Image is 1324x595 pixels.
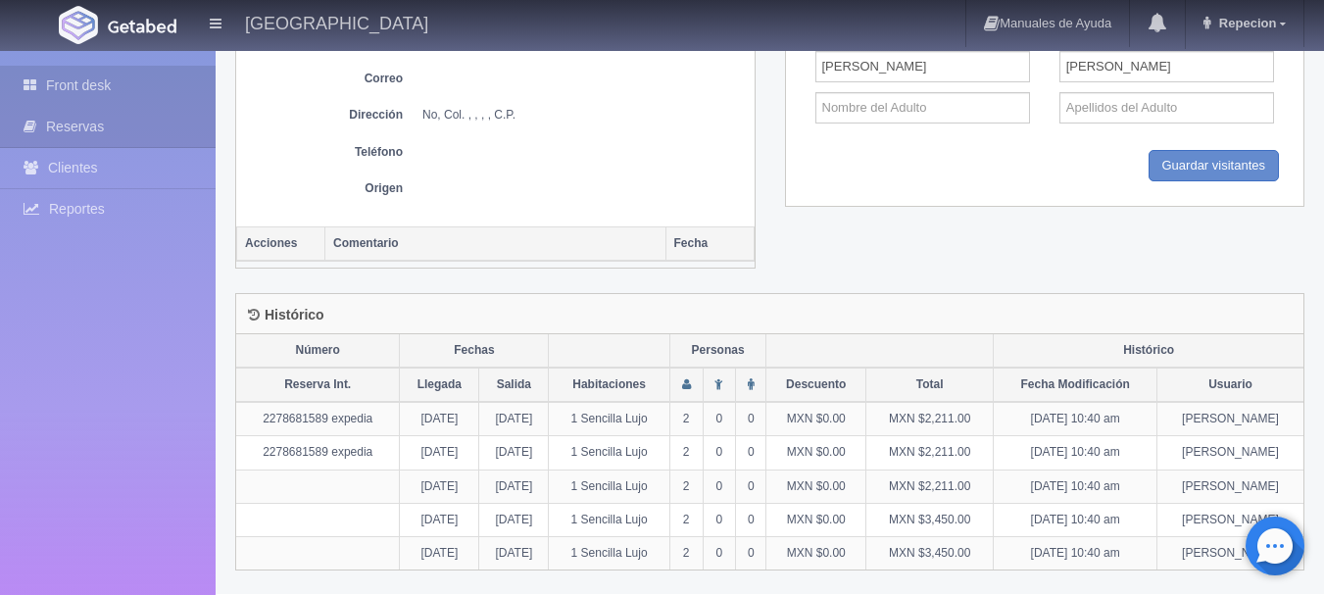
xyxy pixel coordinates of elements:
dt: Dirección [246,107,403,124]
td: 2 [669,536,703,570]
td: [DATE] [400,503,479,536]
th: Total [866,368,994,402]
td: [PERSON_NAME] [1156,436,1303,470]
td: [PERSON_NAME] [1156,503,1303,536]
th: Comentario [325,226,666,261]
td: [DATE] [400,536,479,570]
td: MXN $0.00 [766,503,866,536]
dt: Correo [246,71,403,87]
td: 1 Sencilla Lujo [549,503,669,536]
th: Fechas [400,334,549,368]
h4: Histórico [248,308,324,322]
dd: No, Col. , , , , C.P. [422,107,745,124]
td: [DATE] 10:40 am [994,470,1157,503]
th: Descuento [766,368,866,402]
td: 0 [736,402,766,436]
img: Getabed [108,19,176,33]
td: 0 [703,470,736,503]
dt: Origen [246,180,403,197]
td: [DATE] [479,503,549,536]
input: Guardar visitantes [1149,150,1280,182]
td: MXN $0.00 [766,436,866,470]
td: MXN $3,450.00 [866,503,994,536]
td: [DATE] [479,536,549,570]
td: 0 [736,436,766,470]
td: [DATE] [479,402,549,436]
td: [DATE] [400,470,479,503]
img: Getabed [59,6,98,44]
input: Apellidos del Adulto [1059,51,1274,82]
td: MXN $0.00 [766,536,866,570]
td: 0 [703,503,736,536]
td: 0 [736,503,766,536]
th: Fecha Modificación [994,368,1157,402]
td: 0 [736,536,766,570]
td: [PERSON_NAME] [1156,402,1303,436]
td: 0 [703,402,736,436]
th: Reserva Int. [236,368,400,402]
td: [DATE] [400,402,479,436]
td: MXN $0.00 [766,470,866,503]
td: [DATE] [479,470,549,503]
td: 2 [669,436,703,470]
td: [DATE] 10:40 am [994,536,1157,570]
td: 2 [669,470,703,503]
td: 1 Sencilla Lujo [549,402,669,436]
th: Acciones [237,226,325,261]
td: 0 [703,436,736,470]
span: Repecion [1214,16,1277,30]
td: MXN $2,211.00 [866,402,994,436]
th: Habitaciones [549,368,669,402]
td: [DATE] 10:40 am [994,402,1157,436]
td: [PERSON_NAME] [1156,536,1303,570]
td: 2278681589 expedia [236,402,400,436]
td: [DATE] 10:40 am [994,436,1157,470]
th: Personas [669,334,766,368]
input: Nombre del Adulto [815,51,1030,82]
th: Fecha [665,226,754,261]
input: Apellidos del Adulto [1059,92,1274,124]
td: MXN $0.00 [766,402,866,436]
td: 2 [669,402,703,436]
h4: [GEOGRAPHIC_DATA] [245,10,428,34]
td: 1 Sencilla Lujo [549,470,669,503]
td: 1 Sencilla Lujo [549,536,669,570]
td: 1 Sencilla Lujo [549,436,669,470]
th: Salida [479,368,549,402]
dt: Teléfono [246,144,403,161]
th: Llegada [400,368,479,402]
td: [DATE] 10:40 am [994,503,1157,536]
td: 0 [736,470,766,503]
td: MXN $2,211.00 [866,436,994,470]
th: Histórico [994,334,1303,368]
td: 0 [703,536,736,570]
td: [DATE] [479,436,549,470]
td: MXN $2,211.00 [866,470,994,503]
th: Usuario [1156,368,1303,402]
td: [DATE] [400,436,479,470]
td: [PERSON_NAME] [1156,470,1303,503]
th: Número [236,334,400,368]
td: MXN $3,450.00 [866,536,994,570]
input: Nombre del Adulto [815,92,1030,124]
td: 2278681589 expedia [236,436,400,470]
td: 2 [669,503,703,536]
